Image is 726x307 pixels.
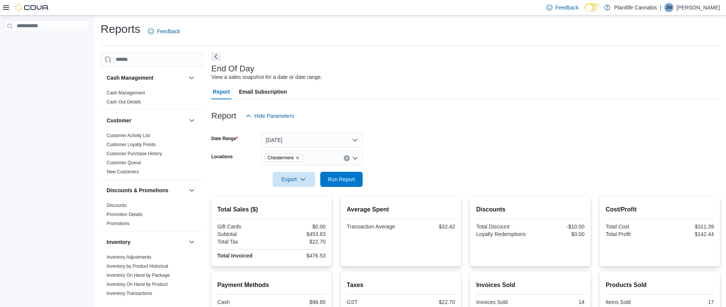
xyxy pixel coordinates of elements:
h3: End Of Day [211,64,254,73]
div: $0.00 [273,224,326,230]
div: 17 [661,299,714,305]
button: Customer [107,117,186,124]
span: Inventory by Product Historical [107,263,168,269]
div: $22.70 [273,239,326,245]
span: Dark Mode [585,11,585,12]
div: GST [347,299,399,305]
a: Inventory Adjustments [107,255,151,260]
div: Total Discount [476,224,529,230]
input: Dark Mode [585,3,600,11]
button: Customer [187,116,196,125]
label: Date Range [211,136,238,142]
h3: Inventory [107,238,130,246]
span: Chestermere [264,154,303,162]
div: Invoices Sold [476,299,529,305]
button: Inventory [187,238,196,247]
a: Customer Queue [107,160,141,165]
h2: Payment Methods [217,281,326,290]
h2: Average Spent [347,205,455,214]
div: Total Tax [217,239,270,245]
strong: Total Invoiced [217,253,253,259]
button: Next [211,52,220,61]
span: Feedback [157,28,180,35]
span: Hide Parameters [254,112,294,120]
div: Loyalty Redemptions [476,231,529,237]
div: Subtotal [217,231,270,237]
div: View a sales snapshot for a date or date range. [211,73,322,81]
a: Inventory On Hand by Package [107,273,170,278]
p: [PERSON_NAME] [676,3,720,12]
h2: Products Sold [606,281,714,290]
h2: Taxes [347,281,455,290]
div: Total Profit [606,231,658,237]
button: Open list of options [352,155,358,161]
div: 14 [532,299,585,305]
img: Cova [15,4,49,11]
a: Discounts [107,203,127,208]
span: Chestermere [268,154,294,162]
nav: Complex example [5,34,89,52]
a: Feedback [145,24,183,39]
span: Customer Loyalty Points [107,142,156,148]
a: New Customers [107,169,139,174]
span: Email Subscription [239,84,287,99]
button: Cash Management [187,73,196,82]
div: Transaction Average [347,224,399,230]
span: Feedback [555,4,579,11]
div: $142.44 [661,231,714,237]
span: Inventory On Hand by Package [107,272,170,278]
button: Discounts & Promotions [107,187,186,194]
div: $32.42 [402,224,455,230]
h2: Discounts [476,205,584,214]
span: Promotion Details [107,211,143,218]
div: Cash Management [101,88,202,110]
h3: Cash Management [107,74,154,82]
div: $98.65 [273,299,326,305]
span: JW [665,3,672,12]
span: Report [213,84,230,99]
button: [DATE] [261,133,363,148]
div: Cash [217,299,270,305]
a: Cash Out Details [107,99,141,105]
h3: Customer [107,117,131,124]
h2: Cost/Profit [606,205,714,214]
div: $476.53 [273,253,326,259]
button: Inventory [107,238,186,246]
span: Inventory Transactions [107,290,152,296]
div: -$10.00 [532,224,585,230]
p: | [660,3,661,12]
button: Export [273,172,315,187]
a: Customer Activity List [107,133,150,138]
div: Jessie Ward [664,3,673,12]
div: Items Sold [606,299,658,305]
div: Discounts & Promotions [101,201,202,231]
label: Locations [211,154,233,160]
div: Customer [101,131,202,179]
div: $311.39 [661,224,714,230]
button: Cash Management [107,74,186,82]
button: Run Report [320,172,363,187]
button: Hide Parameters [242,108,297,123]
h2: Total Sales ($) [217,205,326,214]
h2: Invoices Sold [476,281,584,290]
div: Gift Cards [217,224,270,230]
h3: Discounts & Promotions [107,187,168,194]
h1: Reports [101,22,140,37]
a: Inventory On Hand by Product [107,282,168,287]
a: Inventory Transactions [107,291,152,296]
div: $453.83 [273,231,326,237]
span: Inventory Adjustments [107,254,151,260]
span: Export [277,172,310,187]
a: Inventory by Product Historical [107,264,168,269]
span: Run Report [328,176,355,183]
a: Promotion Details [107,212,143,217]
div: Total Cost [606,224,658,230]
p: Plantlife Cannabis [614,3,657,12]
a: Cash Management [107,90,145,96]
button: Remove Chestermere from selection in this group [295,156,300,160]
span: Discounts [107,202,127,208]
